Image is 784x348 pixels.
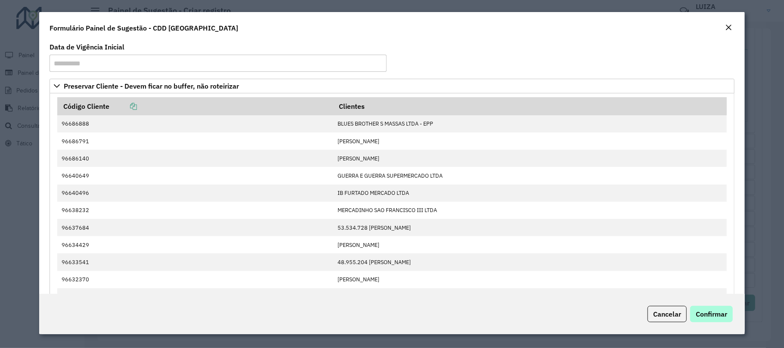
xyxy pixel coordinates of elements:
td: [PERSON_NAME] [333,288,727,305]
td: 96634429 [57,236,333,253]
td: MERCADINHO SAO FRANCISCO III LTDA [333,202,727,219]
td: 96686888 [57,115,333,132]
td: 96633541 [57,253,333,271]
td: [PERSON_NAME] [333,271,727,288]
span: Preservar Cliente - Devem ficar no buffer, não roteirizar [64,83,239,89]
td: 96686791 [57,132,333,150]
td: 96638232 [57,202,333,219]
td: 96686140 [57,150,333,167]
button: Cancelar [648,306,687,322]
td: 96640649 [57,167,333,184]
td: BLUES BROTHER S MASSAS LTDA - EPP [333,115,727,132]
td: 96637684 [57,219,333,236]
td: 48.955.204 [PERSON_NAME] [333,253,727,271]
a: Copiar [109,102,137,111]
td: 96632370 [57,271,333,288]
button: Close [722,22,734,34]
td: 53.534.728 [PERSON_NAME] [333,219,727,236]
td: 96632322 [57,288,333,305]
td: GUERRA E GUERRA SUPERMERCADO LTDA [333,167,727,184]
td: [PERSON_NAME] [333,132,727,150]
a: Preservar Cliente - Devem ficar no buffer, não roteirizar [50,79,734,93]
span: Confirmar [696,310,727,318]
em: Fechar [725,24,732,31]
button: Confirmar [690,306,733,322]
h4: Formulário Painel de Sugestão - CDD [GEOGRAPHIC_DATA] [50,23,238,33]
th: Clientes [333,97,727,115]
td: [PERSON_NAME] [333,236,727,253]
td: [PERSON_NAME] [333,150,727,167]
span: Cancelar [653,310,681,318]
th: Código Cliente [57,97,333,115]
td: IB FURTADO MERCADO LTDA [333,185,727,202]
td: 96640496 [57,185,333,202]
label: Data de Vigência Inicial [50,42,124,52]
